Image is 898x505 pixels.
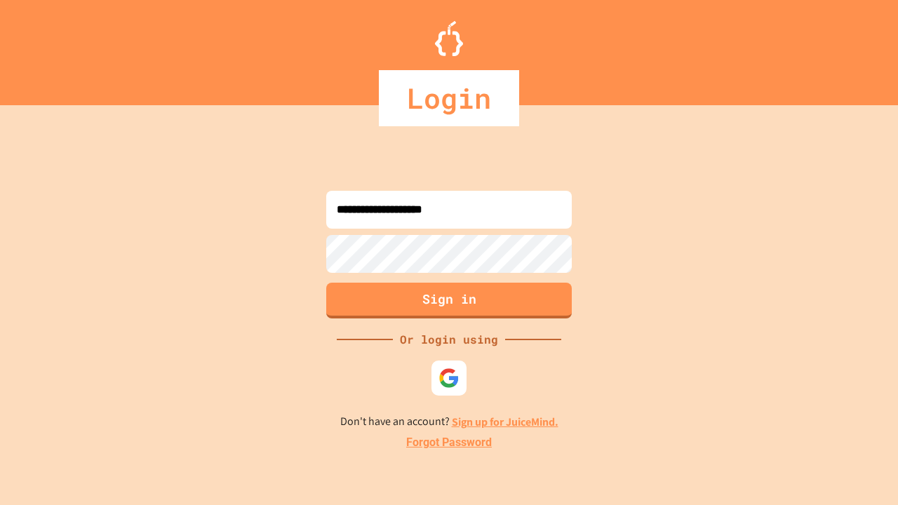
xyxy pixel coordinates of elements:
div: Login [379,70,519,126]
div: Or login using [393,331,505,348]
button: Sign in [326,283,572,318]
iframe: chat widget [839,449,884,491]
iframe: chat widget [782,388,884,447]
a: Forgot Password [406,434,492,451]
img: google-icon.svg [438,368,460,389]
a: Sign up for JuiceMind. [452,415,558,429]
img: Logo.svg [435,21,463,56]
p: Don't have an account? [340,413,558,431]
